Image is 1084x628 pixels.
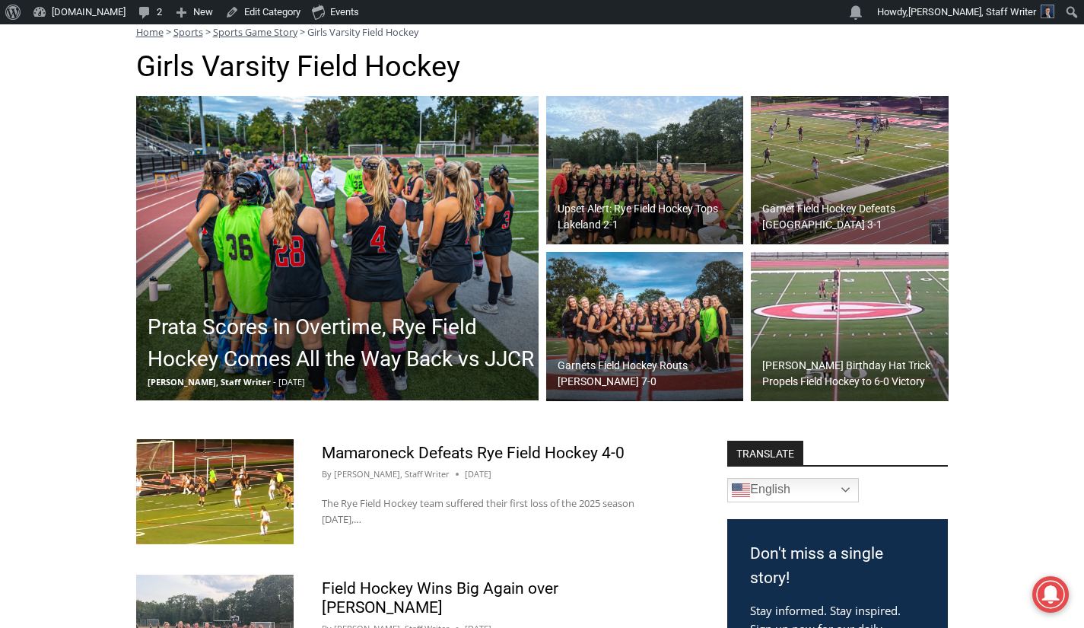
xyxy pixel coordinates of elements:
[322,467,332,481] span: By
[751,252,949,401] a: [PERSON_NAME] Birthday Hat Trick Propels Field Hockey to 6-0 Victory
[751,96,949,245] a: Garnet Field Hockey Defeats [GEOGRAPHIC_DATA] 3-1
[136,96,539,400] a: Prata Scores in Overtime, Rye Field Hockey Comes All the Way Back vs JJCR [PERSON_NAME], Staff Wr...
[750,542,925,590] h3: Don't miss a single story!
[546,96,744,245] a: Upset Alert: Rye Field Hockey Tops Lakeland 2-1
[213,25,297,39] a: Sports Game Story
[173,25,203,39] a: Sports
[727,478,859,502] a: English
[465,467,491,481] time: [DATE]
[546,252,744,401] img: (PHOTO: The 2025 Rye Field Hockey team. Credit: Maureen Tsuchida.)
[908,6,1036,18] span: [PERSON_NAME], Staff Writer
[751,252,949,401] img: (PHOTO: The Rye Field Hockey team lining up for a faceoff against Fox Lane on September 16, 2025.)
[558,358,740,390] h2: Garnets Field Hockey Routs [PERSON_NAME] 7-0
[1041,5,1054,18] img: Charlie Morris headshot PROFESSIONAL HEADSHOT
[732,481,750,499] img: en
[136,439,294,544] img: (PHOTO: Action around the Rye Field Hockey net in their 4-0 loss to Mamaroneck on Saturday, Septe...
[307,25,418,39] span: Girls Varsity Field Hockey
[558,201,740,233] h2: Upset Alert: Rye Field Hockey Tops Lakeland 2-1
[322,579,558,617] a: Field Hockey Wins Big Again over [PERSON_NAME]
[322,444,625,462] a: Mamaroneck Defeats Rye Field Hockey 4-0
[278,376,305,387] span: [DATE]
[205,25,211,39] span: >
[762,201,945,233] h2: Garnet Field Hockey Defeats [GEOGRAPHIC_DATA] 3-1
[300,25,305,39] span: >
[751,96,949,245] img: (PHOTO: Rye Girls Varsity Field Hockey vs. Kingston on September 20, 2025. Credit: SportsEngine.)...
[546,252,744,401] a: Garnets Field Hockey Routs [PERSON_NAME] 7-0
[546,96,744,245] img: (PHOTO: The 2025 Rye Field Hockey team after their 2-1 win over Lakeland on Thursday, September 2...
[136,24,949,40] nav: Breadcrumbs
[727,441,803,465] strong: TRANSLATE
[762,358,945,390] h2: [PERSON_NAME] Birthday Hat Trick Propels Field Hockey to 6-0 Victory
[136,25,164,39] a: Home
[322,496,660,528] p: The Rye Field Hockey team suffered their first loss of the 2025 season [DATE],…
[136,49,949,84] h1: Girls Varsity Field Hockey
[334,468,450,480] a: [PERSON_NAME], Staff Writer
[148,311,535,375] h2: Prata Scores in Overtime, Rye Field Hockey Comes All the Way Back vs JJCR
[148,376,271,387] span: [PERSON_NAME], Staff Writer
[166,25,171,39] span: >
[136,96,539,400] img: (PHOTO: The Rye Field Hockey team from September 16, 2025. Credit: Maureen Tsuchida.)
[273,376,276,387] span: -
